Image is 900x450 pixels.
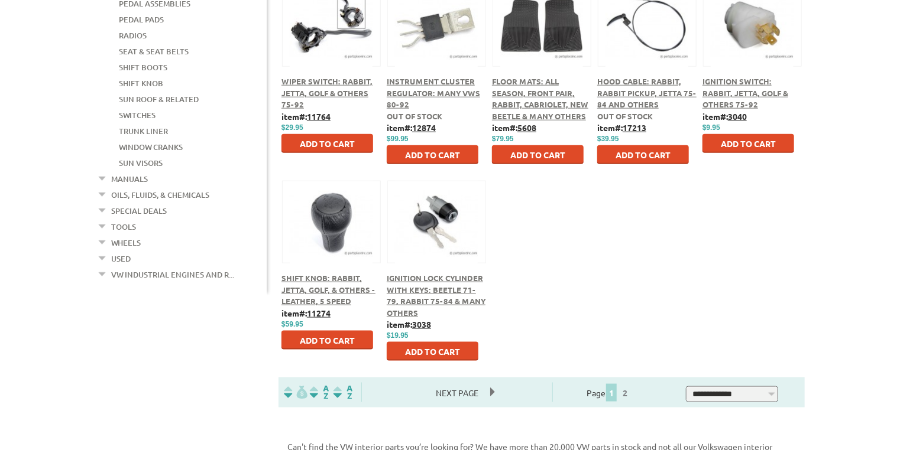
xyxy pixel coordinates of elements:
a: Window Cranks [119,139,183,155]
a: Ignition Lock Cylinder with Keys: Beetle 71-79, Rabbit 75-84 & Many Others [387,273,485,318]
u: 12874 [412,122,436,133]
u: 11764 [307,111,331,122]
b: item#: [597,122,646,133]
span: $9.95 [702,123,720,132]
a: Wiper Switch: Rabbit, Jetta, Golf & Others 75-92 [281,76,373,109]
img: filterpricelow.svg [284,386,307,399]
a: Sun Visors [119,155,163,171]
a: Trunk Liner [119,123,168,139]
span: Add to Cart [300,138,355,149]
span: Add to Cart [300,335,355,345]
a: Pedal Pads [119,12,164,27]
span: Next Page [424,384,490,402]
button: Add to Cart [597,145,689,164]
button: Add to Cart [387,145,478,164]
a: Oils, Fluids, & Chemicals [111,187,209,203]
span: Out of stock [387,111,442,121]
a: Hood Cable: Rabbit, Rabbit Pickup, Jetta 75-84 and others [597,76,697,109]
div: Page [552,383,665,402]
button: Add to Cart [281,331,373,350]
button: Add to Cart [702,134,794,153]
a: 2 [620,387,630,398]
a: Shift Knob [119,76,163,91]
button: Add to Cart [492,145,584,164]
button: Add to Cart [281,134,373,153]
b: item#: [702,111,747,122]
span: $39.95 [597,135,619,143]
a: Floor Mats: All Season, Front Pair, Rabbit, Cabriolet, New Beetle & Many Others [492,76,588,121]
span: $29.95 [281,123,303,132]
span: Out of stock [597,111,653,121]
u: 5608 [517,122,536,133]
span: $59.95 [281,320,303,328]
span: 1 [606,384,617,402]
span: Add to Cart [721,138,776,149]
b: item#: [281,308,331,318]
span: $79.95 [492,135,514,143]
span: Add to Cart [510,149,565,160]
img: Sort by Headline [307,386,331,399]
img: Sort by Sales Rank [331,386,355,399]
span: $19.95 [387,331,409,340]
u: 11274 [307,308,331,318]
span: Add to Cart [405,149,460,160]
span: $99.95 [387,135,409,143]
a: Radios [119,28,147,43]
button: Add to Cart [387,342,478,361]
a: Shift Boots [119,60,167,75]
a: Used [111,251,131,266]
a: Special Deals [111,203,167,219]
a: Manuals [111,171,148,187]
span: Add to Cart [405,346,460,357]
a: Next Page [424,387,490,398]
a: Seat & Seat Belts [119,44,189,59]
a: Wheels [111,235,141,250]
a: Ignition Switch: Rabbit, Jetta, Golf & Others 75-92 [702,76,788,109]
a: Shift Knob: Rabbit, Jetta, Golf, & Others - Leather, 5 speed [281,273,375,306]
a: Instrument Cluster Regulator: Many VWs 80-92 [387,76,480,109]
a: Switches [119,107,156,123]
b: item#: [387,319,431,330]
u: 3038 [412,319,431,330]
a: Tools [111,219,136,234]
a: VW Industrial Engines and R... [111,267,234,282]
a: Sun Roof & Related [119,92,199,107]
u: 17213 [623,122,646,133]
u: 3040 [728,111,747,122]
b: item#: [492,122,536,133]
b: item#: [387,122,436,133]
span: Add to Cart [616,149,671,160]
b: item#: [281,111,331,122]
